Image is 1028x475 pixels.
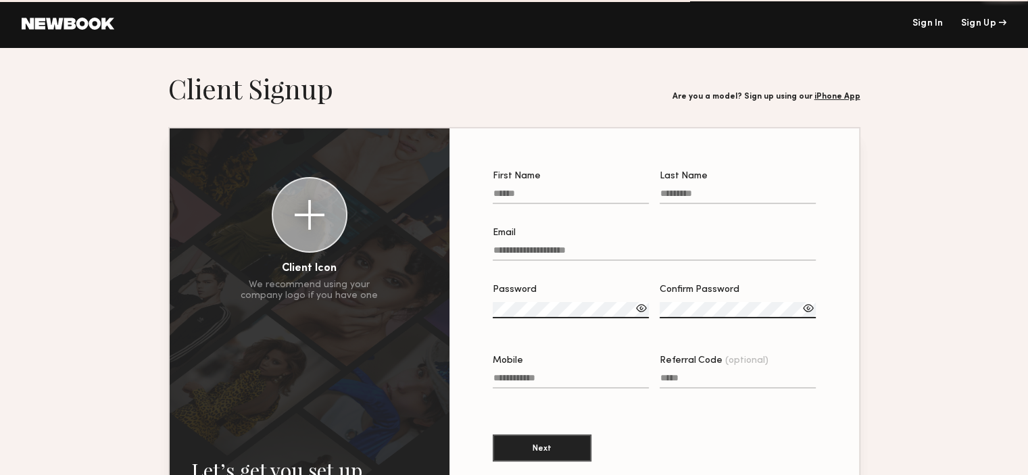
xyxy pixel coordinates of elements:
h1: Client Signup [168,72,333,105]
div: Referral Code [660,356,816,366]
a: iPhone App [814,93,860,101]
input: Mobile [493,373,649,389]
div: Client Icon [282,264,337,274]
div: Last Name [660,172,816,181]
div: First Name [493,172,649,181]
input: Last Name [660,189,816,204]
div: Sign Up [961,19,1006,28]
input: Password [493,302,649,318]
input: Confirm Password [660,302,816,318]
input: Referral Code(optional) [660,373,816,389]
div: We recommend using your company logo if you have one [241,280,378,301]
span: (optional) [725,356,768,366]
a: Sign In [912,19,943,28]
div: Mobile [493,356,649,366]
div: Password [493,285,649,295]
div: Email [493,228,816,238]
div: Confirm Password [660,285,816,295]
button: Next [493,434,591,461]
div: Are you a model? Sign up using our [672,93,860,101]
input: Email [493,245,816,261]
input: First Name [493,189,649,204]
